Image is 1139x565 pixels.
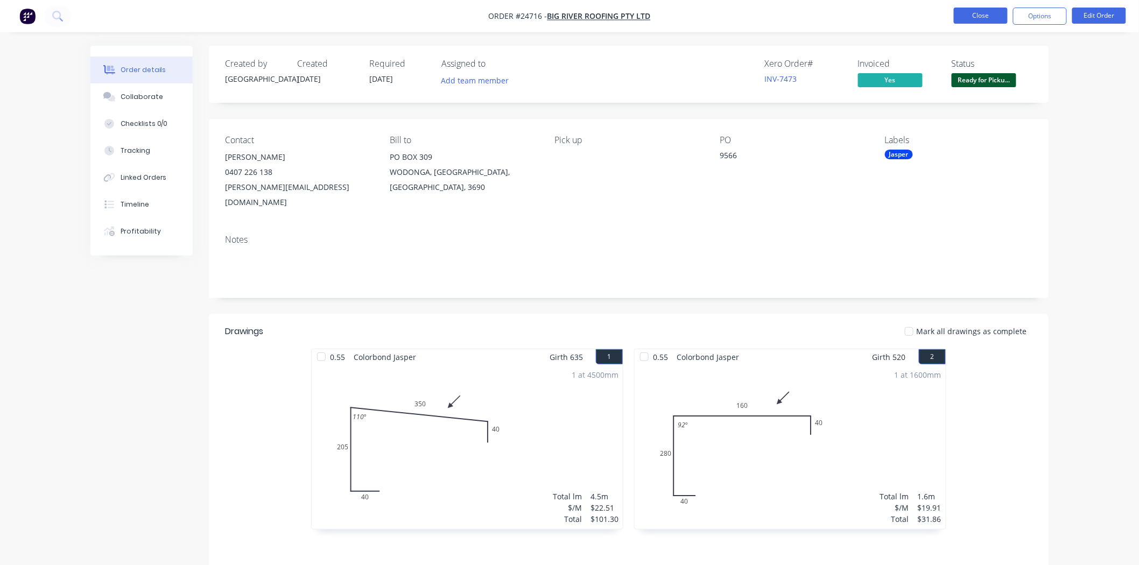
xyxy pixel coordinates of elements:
span: Yes [858,73,923,87]
span: Order #24716 - [489,11,547,22]
button: Linked Orders [90,164,193,191]
div: Bill to [390,135,537,145]
div: Drawings [225,325,263,338]
div: 04020535040110º1 at 4500mmTotal lm$/MTotal4.5m$22.51$101.30 [312,365,623,529]
a: BIG RIVER ROOFING PTY LTD [547,11,651,22]
div: 1 at 1600mm [895,369,941,380]
button: Options [1013,8,1067,25]
div: 0402801604092º1 at 1600mmTotal lm$/MTotal1.6m$19.91$31.86 [635,365,946,529]
div: 0407 226 138 [225,165,372,180]
div: Collaborate [121,92,163,102]
div: [PERSON_NAME]0407 226 138[PERSON_NAME][EMAIL_ADDRESS][DOMAIN_NAME] [225,150,372,210]
div: Notes [225,235,1032,245]
button: 1 [596,349,623,364]
div: 1.6m [918,491,941,502]
button: Checklists 0/0 [90,110,193,137]
div: PO [720,135,867,145]
button: Edit Order [1072,8,1126,24]
div: Contact [225,135,372,145]
a: INV-7473 [764,74,797,84]
div: Tracking [121,146,150,156]
div: Assigned to [441,59,549,69]
button: 2 [919,349,946,364]
span: Ready for Picku... [952,73,1016,87]
button: Ready for Picku... [952,73,1016,89]
button: Add team member [441,73,515,88]
span: [DATE] [369,74,393,84]
div: Jasper [885,150,913,159]
div: PO BOX 309WODONGA, [GEOGRAPHIC_DATA], [GEOGRAPHIC_DATA], 3690 [390,150,537,195]
div: $101.30 [590,513,618,525]
div: Timeline [121,200,149,209]
div: Total lm [880,491,909,502]
div: Status [952,59,1032,69]
button: Collaborate [90,83,193,110]
div: [PERSON_NAME] [225,150,372,165]
div: Created [297,59,356,69]
button: Timeline [90,191,193,218]
span: Colorbond Jasper [349,349,420,365]
span: Girth 635 [550,349,583,365]
div: $19.91 [918,502,941,513]
div: $/M [553,502,582,513]
div: Created by [225,59,284,69]
span: Girth 520 [873,349,906,365]
div: Invoiced [858,59,939,69]
span: [DATE] [297,74,321,84]
div: 4.5m [590,491,618,502]
div: $31.86 [918,513,941,525]
div: Total lm [553,491,582,502]
div: [GEOGRAPHIC_DATA] [225,73,284,84]
button: Profitability [90,218,193,245]
button: Close [954,8,1008,24]
img: Factory [19,8,36,24]
div: 1 at 4500mm [572,369,618,380]
div: Total [553,513,582,525]
div: Required [369,59,428,69]
span: Colorbond Jasper [672,349,743,365]
div: Total [880,513,909,525]
button: Add team member [435,73,515,88]
div: Labels [885,135,1032,145]
div: 9566 [720,150,854,165]
div: Order details [121,65,166,75]
div: Pick up [555,135,702,145]
button: Tracking [90,137,193,164]
div: $/M [880,502,909,513]
div: Linked Orders [121,173,167,182]
div: PO BOX 309 [390,150,537,165]
span: 0.55 [326,349,349,365]
div: WODONGA, [GEOGRAPHIC_DATA], [GEOGRAPHIC_DATA], 3690 [390,165,537,195]
div: Xero Order # [764,59,845,69]
div: Checklists 0/0 [121,119,168,129]
div: $22.51 [590,502,618,513]
span: Mark all drawings as complete [917,326,1027,337]
span: 0.55 [649,349,672,365]
div: [PERSON_NAME][EMAIL_ADDRESS][DOMAIN_NAME] [225,180,372,210]
button: Order details [90,56,193,83]
div: Profitability [121,227,161,236]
